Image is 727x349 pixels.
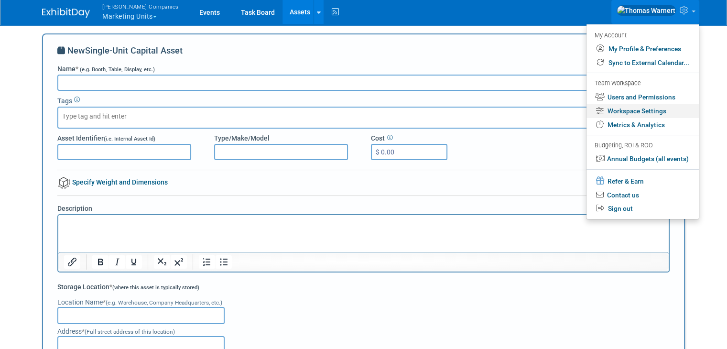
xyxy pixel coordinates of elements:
[371,134,385,142] span: Cost
[85,45,183,55] span: Single-Unit Capital Asset
[586,188,699,202] a: Contact us
[617,5,676,16] img: Thomas Warnert
[57,178,168,186] a: Specify Weight and Dimensions
[586,118,699,132] a: Metrics & Analytics
[57,204,92,213] label: Description
[199,255,215,269] button: Numbered list
[57,44,670,64] div: New
[586,202,699,216] a: Sign out
[586,152,699,166] a: Annual Budgets (all events)
[595,141,689,151] div: Budgeting, ROI & ROO
[586,104,699,118] a: Workspace Settings
[5,4,606,13] body: Rich Text Area. Press ALT-0 for help.
[595,29,689,41] div: My Account
[57,64,155,74] label: Name
[57,282,199,292] label: Storage Location
[214,133,270,143] label: Type/Make/Model
[586,42,699,56] a: My Profile & Preferences
[126,255,142,269] button: Underline
[171,255,187,269] button: Superscript
[102,1,179,11] span: [PERSON_NAME] Companies
[85,328,175,335] small: (Full street address of this location)
[58,215,669,252] iframe: Rich Text Area
[42,8,90,18] img: ExhibitDay
[57,133,155,143] label: Asset Identifier
[80,66,155,73] span: (e.g. Booth, Table, Display, etc.)
[154,255,170,269] button: Subscript
[57,297,670,307] div: Location Name
[586,56,699,70] a: Sync to External Calendar...
[109,255,125,269] button: Italic
[57,327,670,336] div: Address
[586,90,699,104] a: Users and Permissions
[62,111,139,121] input: Type tag and hit enter
[64,255,80,269] button: Insert/edit link
[595,78,689,89] div: Team Workspace
[104,136,155,142] span: (i.e. Internal Asset Id)
[112,284,199,291] span: (where this asset is typically stored)
[58,177,70,189] img: bvolume.png
[106,299,222,306] small: (e.g. Warehouse, Company Headquarters, etc.)
[57,94,670,106] div: Tags
[92,255,109,269] button: Bold
[586,174,699,188] a: Refer & Earn
[216,255,232,269] button: Bullet list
